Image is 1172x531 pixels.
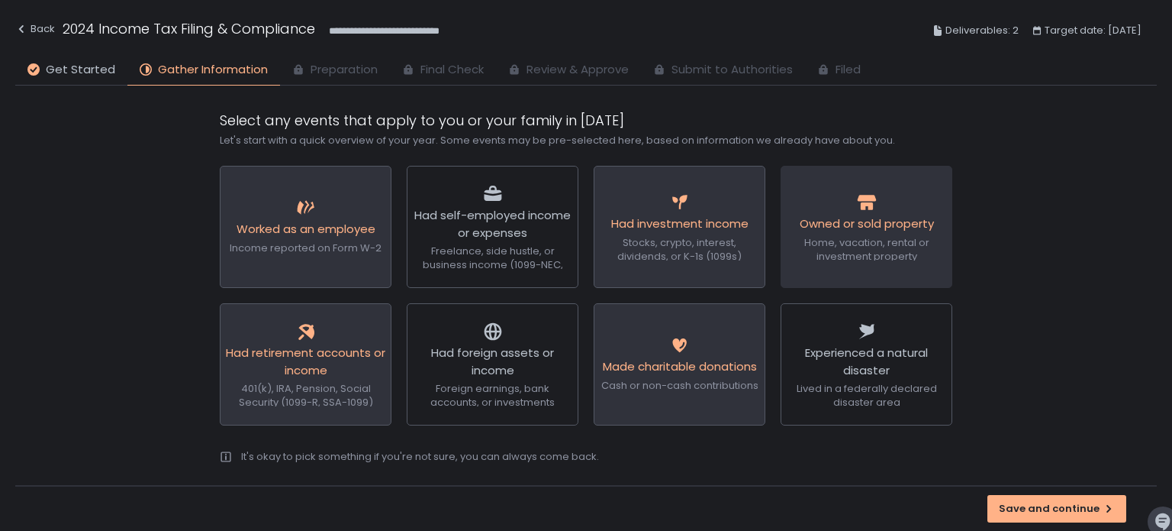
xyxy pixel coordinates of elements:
[15,20,55,38] div: Back
[311,61,378,79] span: Preparation
[805,345,928,378] span: Experienced a natural disaster
[987,495,1126,523] button: Save and continue
[999,502,1115,516] div: Save and continue
[220,134,952,147] div: Let's start with a quick overview of your year. Some events may be pre-selected here, based on in...
[239,381,373,410] span: 401(k), IRA, Pension, Social Security (1099-R, SSA-1099)
[430,381,555,410] span: Foreign earnings, bank accounts, or investments
[603,358,757,374] span: Made charitable donations
[423,244,563,286] span: Freelance, side hustle, or business income (1099-NEC, 1099-K)
[220,110,952,131] h1: Select any events that apply to you or your family in [DATE]
[420,61,484,79] span: Final Check
[226,345,385,378] span: Had retirement accounts or income
[15,18,55,44] button: Back
[945,21,1019,40] span: Deliverables: 2
[797,381,937,410] span: Lived in a federally declared disaster area
[800,215,934,232] span: Owned or sold property
[804,235,929,264] span: Home, vacation, rental or investment property
[414,207,571,241] span: Had self-employed income or expenses
[1045,21,1141,40] span: Target date: [DATE]
[601,378,758,393] span: Cash or non-cash contributions
[671,61,793,79] span: Submit to Authorities
[230,241,382,255] span: Income reported on Form W-2
[158,61,268,79] span: Gather Information
[237,221,375,237] span: Worked as an employee
[241,450,599,464] div: It's okay to pick something if you're not sure, you can always come back.
[63,18,315,39] h1: 2024 Income Tax Filing & Compliance
[617,235,742,264] span: Stocks, crypto, interest, dividends, or K-1s (1099s)
[526,61,629,79] span: Review & Approve
[611,215,749,232] span: Had investment income
[836,61,861,79] span: Filed
[431,345,554,378] span: Had foreign assets or income
[46,61,115,79] span: Get Started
